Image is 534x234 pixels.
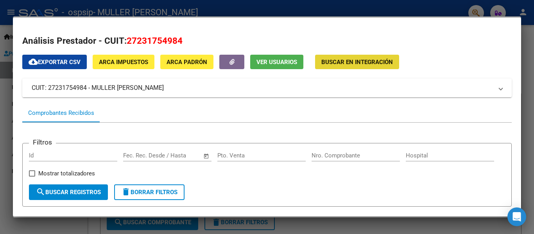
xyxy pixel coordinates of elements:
[121,187,131,196] mat-icon: delete
[114,184,185,200] button: Borrar Filtros
[160,55,213,69] button: ARCA Padrón
[36,187,45,196] mat-icon: search
[29,137,56,147] h3: Filtros
[22,79,512,97] mat-expansion-panel-header: CUIT: 27231754984 - MULLER [PERSON_NAME]
[127,36,183,46] span: 27231754984
[28,109,94,118] div: Comprobantes Recibidos
[202,152,211,161] button: Open calendar
[315,55,399,69] button: Buscar en Integración
[38,169,95,178] span: Mostrar totalizadores
[250,55,303,69] button: Ver Usuarios
[99,59,148,66] span: ARCA Impuestos
[123,152,155,159] input: Fecha inicio
[321,59,393,66] span: Buscar en Integración
[22,34,512,48] h2: Análisis Prestador - CUIT:
[93,55,154,69] button: ARCA Impuestos
[29,184,108,200] button: Buscar Registros
[167,59,207,66] span: ARCA Padrón
[507,207,526,226] div: Open Intercom Messenger
[162,152,200,159] input: Fecha fin
[256,59,297,66] span: Ver Usuarios
[36,189,101,196] span: Buscar Registros
[32,83,493,93] mat-panel-title: CUIT: 27231754984 - MULLER [PERSON_NAME]
[121,189,177,196] span: Borrar Filtros
[29,57,38,66] mat-icon: cloud_download
[22,55,87,69] button: Exportar CSV
[29,59,81,66] span: Exportar CSV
